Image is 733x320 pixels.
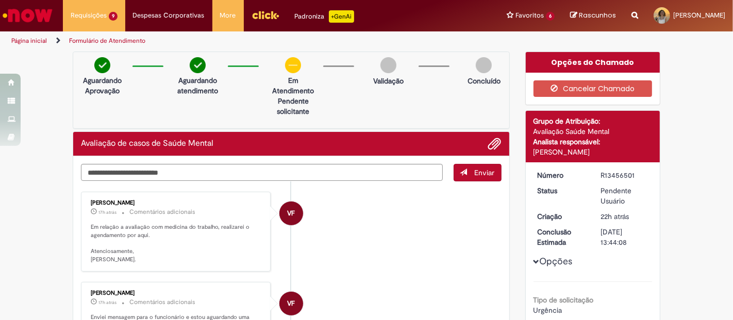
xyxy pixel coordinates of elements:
a: Formulário de Atendimento [69,37,145,45]
span: More [220,10,236,21]
p: Validação [373,76,404,86]
div: [DATE] 13:44:08 [601,227,648,247]
p: Concluído [468,76,501,86]
dt: Status [530,186,593,196]
span: 9 [109,12,118,21]
div: Analista responsável: [534,137,653,147]
div: [PERSON_NAME] [91,290,262,296]
span: 22h atrás [601,212,629,221]
span: [PERSON_NAME] [673,11,725,20]
div: Grupo de Atribuição: [534,116,653,126]
b: Tipo de solicitação [534,295,594,305]
span: 17h atrás [98,299,116,306]
p: Em Atendimento [268,75,318,96]
div: Opções do Chamado [526,52,660,73]
p: Aguardando Aprovação [77,75,127,96]
div: [PERSON_NAME] [91,200,262,206]
span: Rascunhos [579,10,616,20]
img: img-circle-grey.png [476,57,492,73]
span: VF [287,291,295,316]
div: Padroniza [295,10,354,23]
span: 17h atrás [98,209,116,215]
span: Urgência [534,306,562,315]
div: Vivian FachiniDellagnezzeBordin [279,292,303,315]
button: Enviar [454,164,502,181]
a: Rascunhos [570,11,616,21]
div: Vivian FachiniDellagnezzeBordin [279,201,303,225]
span: Favoritos [515,10,544,21]
h2: Avaliação de casos de Saúde Mental Histórico de tíquete [81,139,213,148]
span: Enviar [475,168,495,177]
ul: Trilhas de página [8,31,481,50]
p: +GenAi [329,10,354,23]
span: Despesas Corporativas [133,10,205,21]
img: check-circle-green.png [94,57,110,73]
time: 28/08/2025 15:05:16 [98,209,116,215]
img: click_logo_yellow_360x200.png [252,7,279,23]
img: circle-minus.png [285,57,301,73]
small: Comentários adicionais [129,208,195,216]
div: [PERSON_NAME] [534,147,653,157]
img: img-circle-grey.png [380,57,396,73]
div: Pendente Usuário [601,186,648,206]
div: R13456501 [601,170,648,180]
span: Requisições [71,10,107,21]
button: Cancelar Chamado [534,80,653,97]
time: 28/08/2025 10:07:10 [601,212,629,221]
p: Pendente solicitante [268,96,318,116]
span: VF [287,201,295,226]
textarea: Digite sua mensagem aqui... [81,164,443,181]
dt: Conclusão Estimada [530,227,593,247]
dt: Número [530,170,593,180]
img: ServiceNow [1,5,54,26]
a: Página inicial [11,37,47,45]
img: check-circle-green.png [190,57,206,73]
div: 28/08/2025 10:07:10 [601,211,648,222]
div: Avaliação Saúde Mental [534,126,653,137]
p: Aguardando atendimento [173,75,223,96]
button: Adicionar anexos [488,137,502,150]
span: 6 [546,12,555,21]
p: Em relação a avaliação com medicina do trabalho, realizarei o agendamento por aqui. Atenciosament... [91,223,262,264]
small: Comentários adicionais [129,298,195,307]
dt: Criação [530,211,593,222]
